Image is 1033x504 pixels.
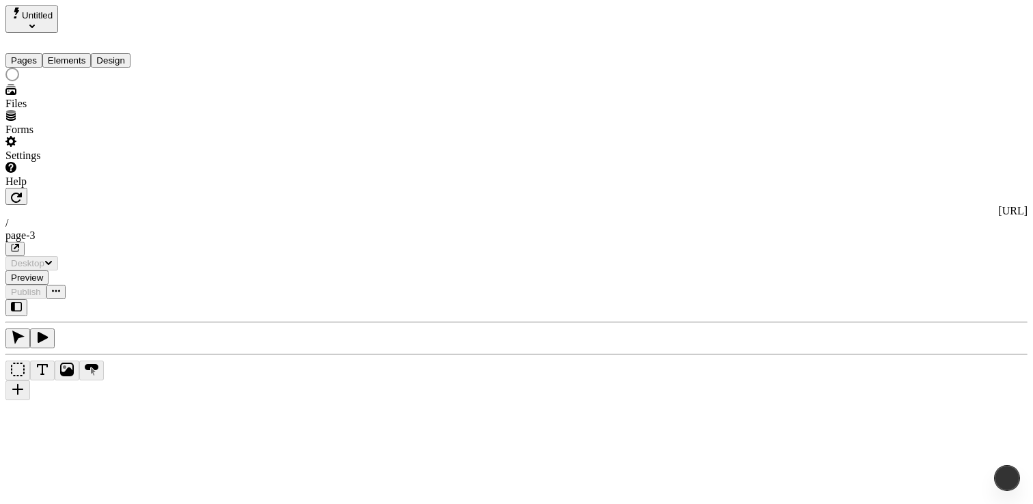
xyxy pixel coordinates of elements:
div: Settings [5,150,169,162]
button: Image [55,361,79,380]
button: Publish [5,285,46,299]
span: Publish [11,287,41,297]
div: Forms [5,124,169,136]
div: page-3 [5,229,1028,242]
div: Files [5,98,169,110]
button: Elements [42,53,92,68]
button: Preview [5,270,49,285]
div: [URL] [5,205,1028,217]
button: Desktop [5,256,58,270]
button: Design [91,53,130,68]
span: Desktop [11,258,44,268]
span: Preview [11,272,43,283]
button: Box [5,361,30,380]
span: Untitled [22,10,53,20]
div: Help [5,176,169,188]
button: Select site [5,5,58,33]
div: / [5,217,1028,229]
button: Pages [5,53,42,68]
button: Text [30,361,55,380]
button: Button [79,361,104,380]
p: Cookie Test Route [5,11,199,23]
